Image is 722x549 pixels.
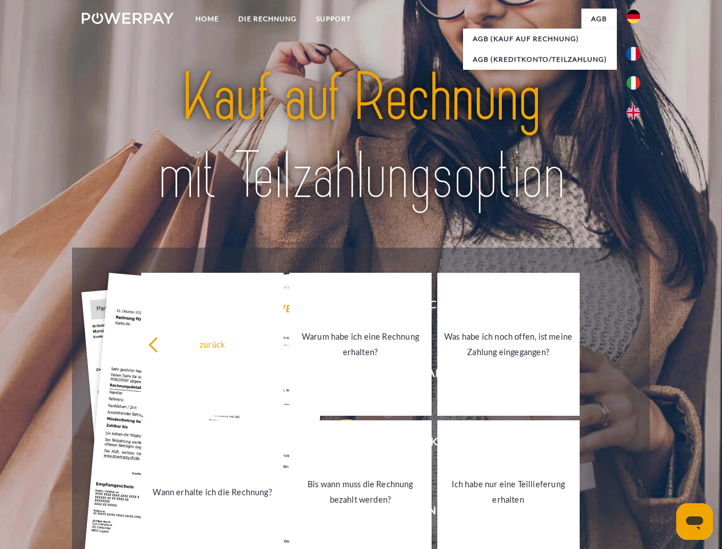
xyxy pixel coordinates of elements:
a: Was habe ich noch offen, ist meine Zahlung eingegangen? [437,273,580,416]
a: AGB (Kreditkonto/Teilzahlung) [463,49,617,70]
div: Bis wann muss die Rechnung bezahlt werden? [296,476,425,507]
img: de [627,10,640,23]
img: logo-powerpay-white.svg [82,13,174,24]
a: agb [581,9,617,29]
a: DIE RECHNUNG [229,9,306,29]
div: Ich habe nur eine Teillieferung erhalten [444,476,573,507]
a: SUPPORT [306,9,361,29]
div: zurück [148,336,277,352]
img: fr [627,47,640,61]
img: title-powerpay_de.svg [109,55,613,219]
iframe: Schaltfläche zum Öffnen des Messaging-Fensters [676,503,713,540]
img: en [627,106,640,120]
div: Wann erhalte ich die Rechnung? [148,484,277,499]
div: Was habe ich noch offen, ist meine Zahlung eingegangen? [444,329,573,360]
a: Home [186,9,229,29]
img: it [627,76,640,90]
a: AGB (Kauf auf Rechnung) [463,29,617,49]
div: Warum habe ich eine Rechnung erhalten? [296,329,425,360]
